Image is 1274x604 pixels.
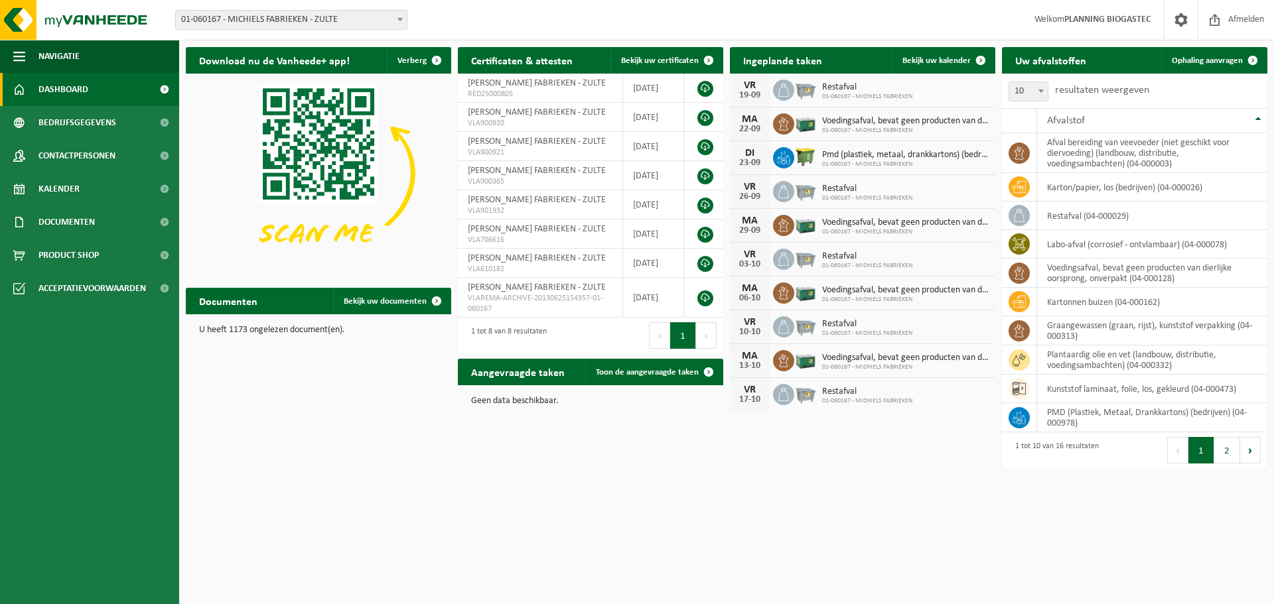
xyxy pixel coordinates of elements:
span: 01-060167 - MICHIELS FABRIEKEN [822,296,989,304]
img: Download de VHEPlus App [186,74,451,272]
div: 03-10 [737,260,763,269]
td: kartonnen buizen (04-000162) [1037,288,1267,316]
h2: Documenten [186,288,271,314]
span: 01-060167 - MICHIELS FABRIEKEN [822,160,989,168]
img: PB-LB-0680-HPE-GN-01 [794,348,817,371]
td: voedingsafval, bevat geen producten van dierlijke oorsprong, onverpakt (04-000128) [1037,259,1267,288]
span: [PERSON_NAME] FABRIEKEN - ZULTE [468,282,606,292]
span: 01-060167 - MICHIELS FABRIEKEN [822,228,989,236]
span: Restafval [822,82,912,93]
td: graangewassen (graan, rijst), kunststof verpakking (04-000313) [1037,316,1267,345]
div: 23-09 [737,158,763,168]
h2: Uw afvalstoffen [1002,47,1099,73]
div: MA [737,283,763,294]
span: 01-060167 - MICHIELS FABRIEKEN [822,262,912,270]
div: 1 tot 10 van 16 resultaten [1009,436,1099,465]
span: [PERSON_NAME] FABRIEKEN - ZULTE [468,253,606,263]
span: 01-060167 - MICHIELS FABRIEKEN [822,127,989,135]
td: PMD (Plastiek, Metaal, Drankkartons) (bedrijven) (04-000978) [1037,403,1267,432]
span: 01-060167 - MICHIELS FABRIEKEN [822,194,912,202]
td: [DATE] [623,74,684,103]
p: Geen data beschikbaar. [471,396,710,406]
button: Verberg [387,47,450,74]
img: WB-2500-GAL-GY-01 [794,314,817,337]
span: Bekijk uw certificaten [621,56,699,65]
span: VLA900920 [468,118,612,129]
td: [DATE] [623,278,684,318]
span: Contactpersonen [38,139,115,172]
a: Ophaling aanvragen [1161,47,1266,74]
div: 29-09 [737,226,763,235]
label: resultaten weergeven [1055,85,1149,95]
span: 01-060167 - MICHIELS FABRIEKEN [822,397,912,405]
span: Voedingsafval, bevat geen producten van dierlijke oorsprong, onverpakt [822,116,989,127]
span: Documenten [38,206,95,239]
span: Product Shop [38,239,99,272]
span: [PERSON_NAME] FABRIEKEN - ZULTE [468,195,606,205]
h2: Certificaten & attesten [458,47,586,73]
div: MA [737,351,763,361]
td: [DATE] [623,249,684,278]
span: Verberg [397,56,427,65]
td: kunststof laminaat, folie, los, gekleurd (04-000473) [1037,375,1267,403]
span: Dashboard [38,73,88,106]
span: 01-060167 - MICHIELS FABRIEKEN - ZULTE [176,11,407,29]
span: Voedingsafval, bevat geen producten van dierlijke oorsprong, onverpakt [822,217,989,228]
button: Next [696,322,717,349]
span: VLA900921 [468,147,612,158]
span: [PERSON_NAME] FABRIEKEN - ZULTE [468,224,606,234]
span: [PERSON_NAME] FABRIEKEN - ZULTE [468,166,606,176]
div: VR [737,182,763,192]
span: VLA706616 [468,235,612,245]
span: Voedingsafval, bevat geen producten van dierlijke oorsprong, onverpakt [822,285,989,296]
span: VLAREMA-ARCHIVE-20130625154357-01-060167 [468,293,612,314]
span: Acceptatievoorwaarden [38,272,146,305]
td: [DATE] [623,132,684,161]
span: VLA901932 [468,206,612,216]
div: 10-10 [737,328,763,337]
td: [DATE] [623,161,684,190]
span: 01-060167 - MICHIELS FABRIEKEN [822,93,912,101]
div: 06-10 [737,294,763,303]
button: Previous [649,322,670,349]
span: Toon de aangevraagde taken [596,368,699,377]
div: 1 tot 8 van 8 resultaten [464,321,547,350]
div: 17-10 [737,395,763,404]
div: MA [737,114,763,125]
button: 1 [670,322,696,349]
span: Ophaling aanvragen [1172,56,1243,65]
div: 13-10 [737,361,763,371]
span: Restafval [822,319,912,330]
span: Restafval [822,387,912,397]
span: VLA610182 [468,264,612,274]
span: [PERSON_NAME] FABRIEKEN - ZULTE [468,107,606,117]
div: VR [737,80,763,91]
span: Bedrijfsgegevens [38,106,116,139]
div: 19-09 [737,91,763,100]
div: MA [737,215,763,226]
span: RED25000805 [468,89,612,99]
td: [DATE] [623,219,684,249]
div: VR [737,385,763,395]
td: afval bereiding van veevoeder (niet geschikt voor diervoeding) (landbouw, distributie, voedingsam... [1037,133,1267,173]
span: Restafval [822,184,912,194]
span: [PERSON_NAME] FABRIEKEN - ZULTE [468,137,606,147]
span: Bekijk uw kalender [902,56,971,65]
div: DI [737,148,763,158]
div: 22-09 [737,125,763,134]
span: Voedingsafval, bevat geen producten van dierlijke oorsprong, onverpakt [822,353,989,363]
button: Previous [1167,437,1188,463]
span: Kalender [38,172,80,206]
h2: Ingeplande taken [730,47,835,73]
span: Restafval [822,251,912,262]
img: WB-1100-HPE-GN-50 [794,145,817,168]
div: 26-09 [737,192,763,202]
div: VR [737,317,763,328]
span: 01-060167 - MICHIELS FABRIEKEN - ZULTE [175,10,407,30]
td: restafval (04-000029) [1037,202,1267,230]
img: WB-2500-GAL-GY-01 [794,382,817,404]
img: WB-2500-GAL-GY-01 [794,247,817,269]
span: 10 [1009,82,1048,101]
span: Afvalstof [1047,115,1085,126]
span: [PERSON_NAME] FABRIEKEN - ZULTE [468,78,606,88]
